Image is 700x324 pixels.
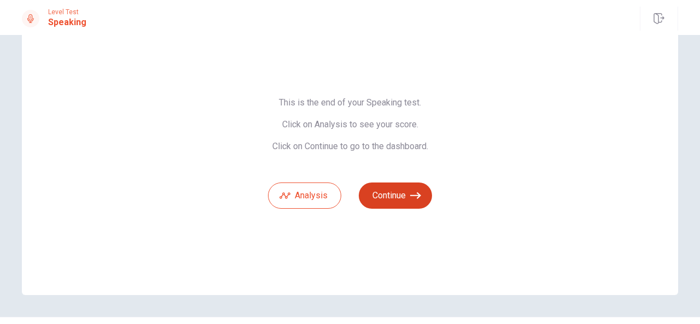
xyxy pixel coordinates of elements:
[359,182,432,209] button: Continue
[268,97,432,152] span: This is the end of your Speaking test. Click on Analysis to see your score. Click on Continue to ...
[48,8,86,16] span: Level Test
[268,182,341,209] button: Analysis
[48,16,86,29] h1: Speaking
